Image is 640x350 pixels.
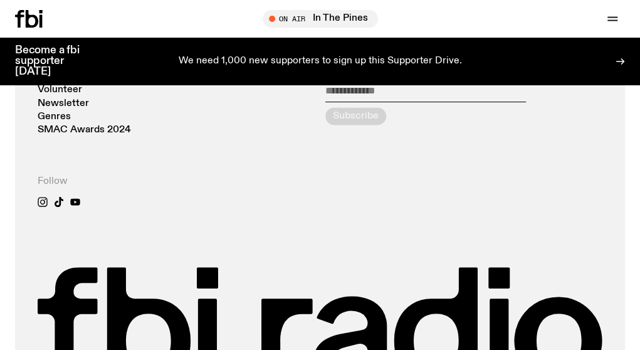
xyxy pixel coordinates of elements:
a: Volunteer [38,85,82,95]
a: Newsletter [38,99,89,109]
button: On AirIn The Pines [263,10,378,28]
p: We need 1,000 new supporters to sign up this Supporter Drive. [179,56,462,67]
button: Subscribe [325,107,386,125]
a: Genres [38,112,71,122]
h3: Become a fbi supporter [DATE] [15,45,95,77]
a: SMAC Awards 2024 [38,125,131,135]
h4: Follow [38,175,171,187]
